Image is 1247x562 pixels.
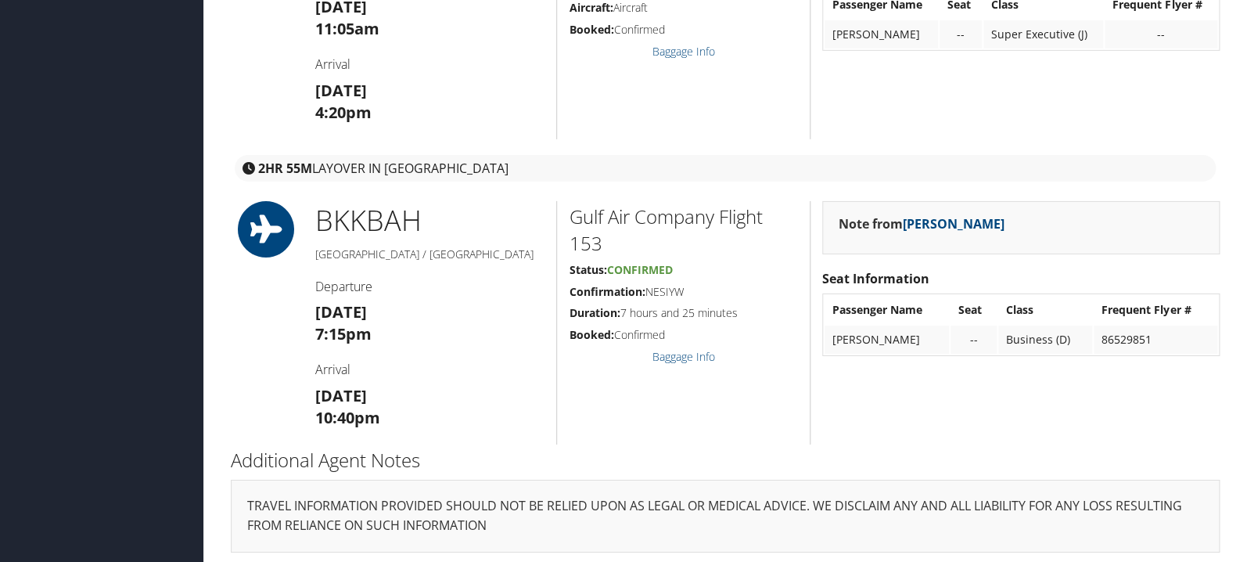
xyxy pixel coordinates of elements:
[652,349,715,364] a: Baggage Info
[825,296,949,324] th: Passenger Name
[951,296,997,324] th: Seat
[839,215,1004,232] strong: Note from
[569,305,798,321] h5: 7 hours and 25 minutes
[315,56,545,73] h4: Arrival
[258,160,312,177] strong: 2HR 55M
[825,326,949,354] td: [PERSON_NAME]
[247,496,1203,536] p: TRAVEL INFORMATION PROVIDED SHOULD NOT BE RELIED UPON AS LEGAL OR MEDICAL ADVICE. WE DISCLAIM ANY...
[569,22,798,38] h5: Confirmed
[315,278,545,295] h4: Departure
[1094,296,1217,324] th: Frequent Flyer #
[569,305,620,320] strong: Duration:
[998,296,1092,324] th: Class
[315,407,380,428] strong: 10:40pm
[569,284,798,300] h5: NESIYW
[315,102,372,123] strong: 4:20pm
[315,247,545,262] h5: [GEOGRAPHIC_DATA] / [GEOGRAPHIC_DATA]
[315,361,545,378] h4: Arrival
[315,18,379,39] strong: 11:05am
[1094,326,1217,354] td: 86529851
[822,270,929,287] strong: Seat Information
[231,447,1220,474] h2: Additional Agent Notes
[606,262,672,277] span: Confirmed
[569,22,613,37] strong: Booked:
[825,20,938,49] td: [PERSON_NAME]
[315,201,545,240] h1: BKK BAH
[315,385,367,406] strong: [DATE]
[947,27,974,41] div: --
[315,80,367,101] strong: [DATE]
[569,262,606,277] strong: Status:
[569,204,798,256] h2: Gulf Air Company Flight 153
[958,333,989,347] div: --
[569,327,613,342] strong: Booked:
[569,327,798,343] h5: Confirmed
[983,20,1104,49] td: Super Executive (J)
[235,155,1216,182] div: layover in [GEOGRAPHIC_DATA]
[652,44,715,59] a: Baggage Info
[1112,27,1209,41] div: --
[315,301,367,322] strong: [DATE]
[569,284,645,299] strong: Confirmation:
[998,326,1092,354] td: Business (D)
[315,323,372,344] strong: 7:15pm
[903,215,1004,232] a: [PERSON_NAME]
